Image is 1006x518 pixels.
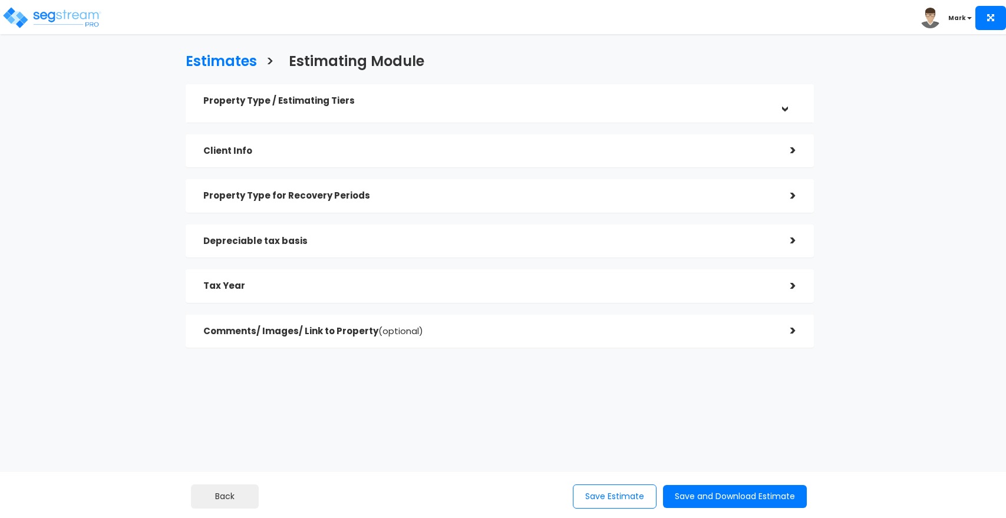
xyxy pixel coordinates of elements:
div: > [773,187,796,205]
a: Estimates [177,42,257,78]
div: > [773,277,796,295]
h5: Comments/ Images/ Link to Property [203,326,773,336]
h5: Property Type for Recovery Periods [203,191,773,201]
h3: > [266,54,274,72]
h5: Depreciable tax basis [203,236,773,246]
span: (optional) [378,325,423,337]
div: > [775,89,793,113]
div: > [773,232,796,250]
button: Back [191,484,259,509]
button: Save and Download Estimate [663,485,807,508]
b: Mark [948,14,966,22]
div: > [773,322,796,340]
div: > [773,141,796,160]
h5: Property Type / Estimating Tiers [203,96,773,106]
h3: Estimates [186,54,257,72]
h3: Estimating Module [289,54,424,72]
img: avatar.png [920,8,941,28]
button: Save Estimate [573,484,657,509]
h5: Tax Year [203,281,773,291]
h5: Client Info [203,146,773,156]
img: logo_pro_r.png [2,6,102,29]
a: Estimating Module [280,42,424,78]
